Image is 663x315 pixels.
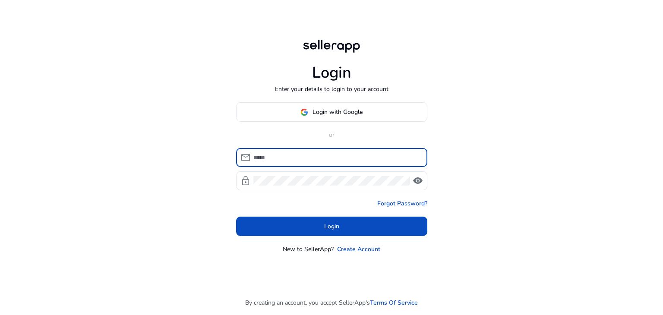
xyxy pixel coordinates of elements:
[240,176,251,186] span: lock
[413,176,423,186] span: visibility
[337,245,380,254] a: Create Account
[324,222,339,231] span: Login
[370,298,418,307] a: Terms Of Service
[236,102,427,122] button: Login with Google
[312,63,351,82] h1: Login
[313,107,363,117] span: Login with Google
[275,85,388,94] p: Enter your details to login to your account
[377,199,427,208] a: Forgot Password?
[240,152,251,163] span: mail
[236,130,427,139] p: or
[300,108,308,116] img: google-logo.svg
[236,217,427,236] button: Login
[283,245,334,254] p: New to SellerApp?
